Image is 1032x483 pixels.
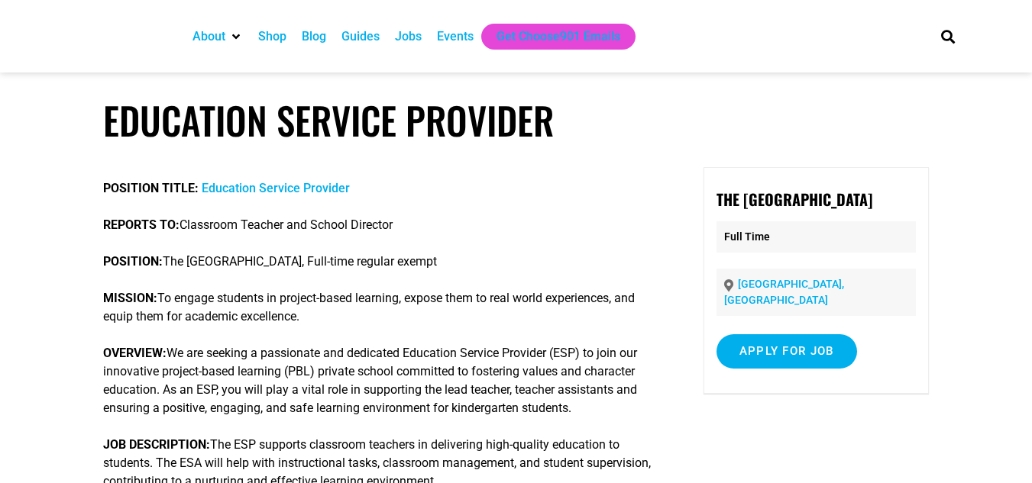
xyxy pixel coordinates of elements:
div: About [185,24,251,50]
strong: OVERVIEW: [103,346,167,360]
a: Shop [258,27,286,46]
p: Full Time [717,221,916,253]
a: Guides [341,27,380,46]
div: Search [935,24,960,49]
p: The [GEOGRAPHIC_DATA], Full-time regular exempt [103,253,662,271]
a: About [192,27,225,46]
strong: JOB DESCRIPTION: [103,437,210,452]
a: Events [437,27,474,46]
a: Get Choose901 Emails [497,27,620,46]
input: Apply for job [717,334,857,369]
p: To engage students in project-based learning, expose them to real world experiences, and equip th... [103,289,662,326]
p: We are seeking a passionate and dedicated Education Service Provider (ESP) to join our innovative... [103,344,662,417]
a: Jobs [395,27,422,46]
strong: REPORTS TO: [103,217,180,232]
strong: POSITION TITLE: [103,181,199,195]
nav: Main nav [185,24,915,50]
strong: POSITION: [103,254,163,269]
strong: The [GEOGRAPHIC_DATA] [717,188,872,211]
p: Classroom Teacher and School Director [103,216,662,234]
a: Blog [302,27,326,46]
a: [GEOGRAPHIC_DATA], [GEOGRAPHIC_DATA] [724,278,844,306]
strong: MISSION: [103,291,157,305]
a: Education Service Provider [202,181,350,195]
h1: Education Service Provider [103,98,929,143]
